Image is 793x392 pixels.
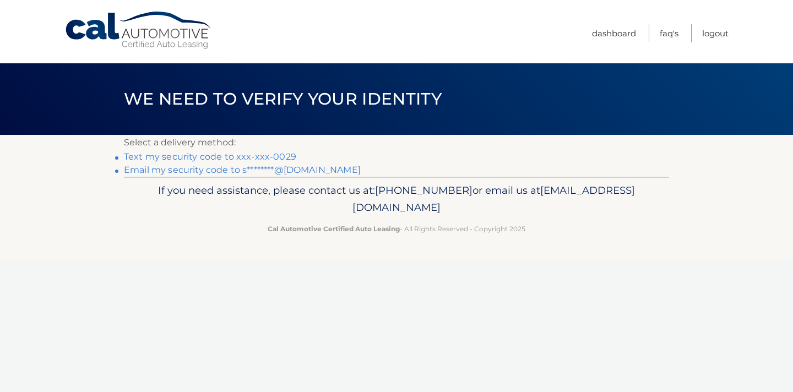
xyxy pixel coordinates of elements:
[702,24,729,42] a: Logout
[375,184,472,197] span: [PHONE_NUMBER]
[124,135,669,150] p: Select a delivery method:
[592,24,636,42] a: Dashboard
[660,24,678,42] a: FAQ's
[131,223,662,235] p: - All Rights Reserved - Copyright 2025
[131,182,662,217] p: If you need assistance, please contact us at: or email us at
[124,165,361,175] a: Email my security code to s********@[DOMAIN_NAME]
[124,151,296,162] a: Text my security code to xxx-xxx-0029
[268,225,400,233] strong: Cal Automotive Certified Auto Leasing
[64,11,213,50] a: Cal Automotive
[124,89,442,109] span: We need to verify your identity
